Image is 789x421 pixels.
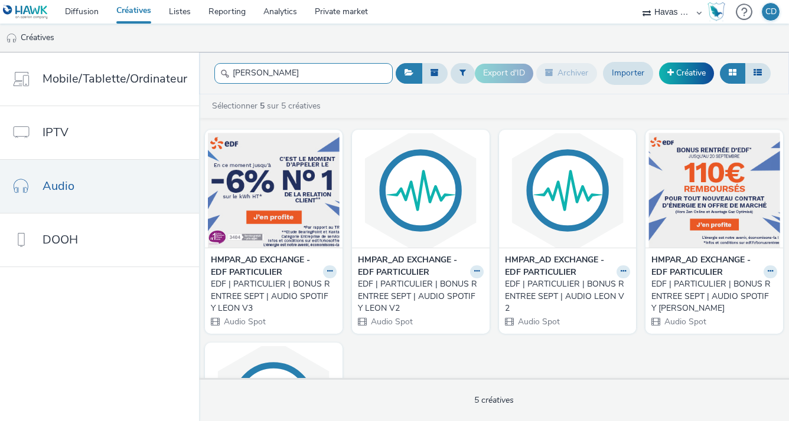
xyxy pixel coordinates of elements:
strong: HMPAR_AD EXCHANGE - EDF PARTICULIER [505,254,614,278]
strong: HMPAR_AD EXCHANGE - EDF PARTICULIER [211,254,320,278]
button: Grille [720,63,745,83]
span: Audio Spot [223,316,266,327]
img: EDF | PARTICULIER | BONUS RENTREE SEPT | AUDIO SPOTIFY LEON V2 visual [355,133,487,248]
a: EDF | PARTICULIER | BONUS RENTREE SEPT | AUDIO LEON V2 [505,278,631,314]
strong: HMPAR_AD EXCHANGE - EDF PARTICULIER [358,254,467,278]
div: CD [765,3,777,21]
span: Audio [43,177,74,195]
img: Hawk Academy [708,2,725,21]
strong: HMPAR_AD EXCHANGE - EDF PARTICULIER [651,254,761,278]
img: audio [6,32,18,44]
button: Archiver [536,63,597,83]
strong: 5 [260,100,265,111]
a: Hawk Academy [708,2,730,21]
span: DOOH [43,231,78,248]
a: EDF | PARTICULIER | BONUS RENTREE SEPT | AUDIO SPOTIFY [PERSON_NAME] [651,278,777,314]
img: EDF | PARTICULIER | BONUS RENTREE SEPT | AUDIO SPOTIFY LEON V3 visual [208,133,340,248]
div: EDF | PARTICULIER | BONUS RENTREE SEPT | AUDIO LEON V2 [505,278,626,314]
img: EDF | PARTICULIER | BONUS RENTREE SEPT | AUDIO SPOTIFY LEON visual [648,133,780,248]
div: EDF | PARTICULIER | BONUS RENTREE SEPT | AUDIO SPOTIFY [PERSON_NAME] [651,278,772,314]
img: undefined Logo [3,5,48,19]
span: Audio Spot [663,316,706,327]
span: IPTV [43,124,69,141]
div: EDF | PARTICULIER | BONUS RENTREE SEPT | AUDIO SPOTIFY LEON V3 [211,278,332,314]
button: Export d'ID [475,64,533,83]
span: Audio Spot [370,316,413,327]
input: Rechercher... [214,63,393,84]
span: Audio Spot [517,316,560,327]
a: Importer [603,62,653,84]
a: EDF | PARTICULIER | BONUS RENTREE SEPT | AUDIO SPOTIFY LEON V3 [211,278,337,314]
div: EDF | PARTICULIER | BONUS RENTREE SEPT | AUDIO SPOTIFY LEON V2 [358,278,479,314]
img: EDF | PARTICULIER | BONUS RENTREE SEPT | AUDIO LEON V2 visual [502,133,634,248]
a: Créative [659,63,714,84]
a: Sélectionner sur 5 créatives [211,100,325,111]
span: Mobile/Tablette/Ordinateur [43,70,187,87]
a: EDF | PARTICULIER | BONUS RENTREE SEPT | AUDIO SPOTIFY LEON V2 [358,278,484,314]
button: Liste [745,63,771,83]
span: 5 créatives [474,394,514,406]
